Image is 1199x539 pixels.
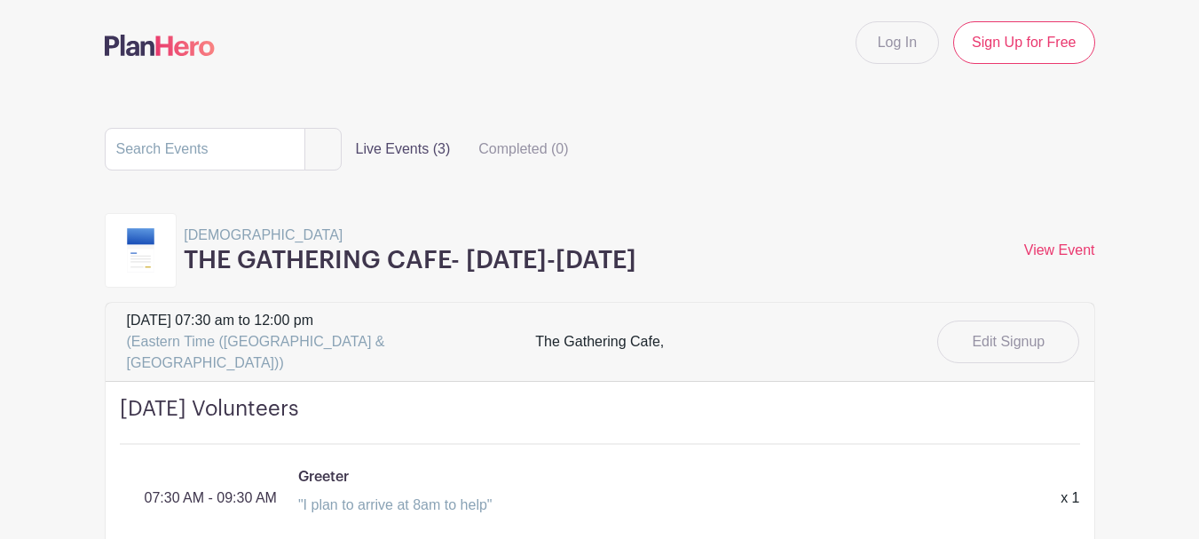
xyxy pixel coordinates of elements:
[342,131,465,167] label: Live Events (3)
[105,128,305,170] input: Search Events
[105,35,215,56] img: logo-507f7623f17ff9eddc593b1ce0a138ce2505c220e1c5a4e2b4648c50719b7d32.svg
[1024,242,1095,258] a: View Event
[535,331,664,353] div: The Gathering Cafe,
[298,495,1039,516] div: "I plan to arrive at 8am to help"
[937,321,1079,363] a: Edit Signup
[127,310,508,374] span: [DATE] 07:30 am to 12:00 pm
[342,131,583,167] div: filters
[184,225,636,246] p: [DEMOGRAPHIC_DATA]
[184,246,636,276] h3: THE GATHERING CAFE- [DATE]-[DATE]
[464,131,582,167] label: Completed (0)
[953,21,1094,64] a: Sign Up for Free
[1050,487,1090,509] div: x 1
[127,228,155,273] img: template9-63edcacfaf2fb6570c2d519c84fe92c0a60f82f14013cd3b098e25ecaaffc40c.svg
[127,334,385,370] span: (Eastern Time ([GEOGRAPHIC_DATA] & [GEOGRAPHIC_DATA]))
[298,466,349,487] p: Greeter
[120,396,1080,445] h4: [DATE] Volunteers
[145,487,277,509] p: 07:30 AM - 09:30 AM
[856,21,939,64] a: Log In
